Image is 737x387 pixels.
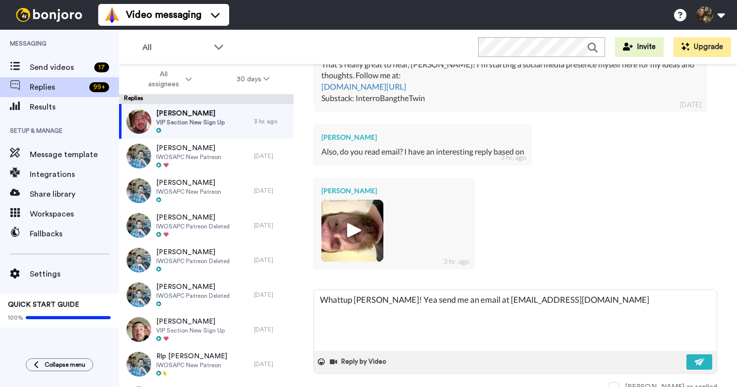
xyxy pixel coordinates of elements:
a: [PERSON_NAME]IWOSAPC New Patreon[DATE] [119,139,294,173]
div: 3 hr. ago [443,257,469,267]
div: That's really great to hear, [PERSON_NAME]! I'm starting a social media presence myself here for ... [321,59,699,82]
span: IWOSAPC New Patreon [156,153,221,161]
a: [PERSON_NAME]IWOSAPC New Patreon[DATE] [119,173,294,208]
span: Integrations [30,168,119,180]
div: [DATE] [254,256,289,264]
span: VIP Section New Sign Up [156,118,225,126]
span: All [142,42,209,54]
span: IWOSAPC Patreon Deleted [156,222,230,230]
img: faa375f6-570c-45b2-8e4d-5b67b08b7c1c-thumb.jpg [126,144,151,168]
div: [PERSON_NAME] [321,132,524,142]
img: 47d0ab67-c673-4244-80c0-ae27a30244fa-thumb.jpg [126,317,151,342]
a: [PERSON_NAME]IWOSAPC Patreon Deleted[DATE] [119,243,294,277]
img: faa375f6-570c-45b2-8e4d-5b67b08b7c1c-thumb.jpg [126,178,151,203]
button: 30 days [214,70,292,88]
div: [DATE] [254,152,289,160]
span: [PERSON_NAME] [156,109,225,118]
span: IWOSAPC Patreon Deleted [156,292,230,300]
img: e028bbb9-78df-468c-b2e5-6af4af75f190-thumb.jpg [126,282,151,307]
button: All assignees [121,65,214,93]
div: [PERSON_NAME] [321,186,467,196]
div: [DATE] [679,100,701,110]
span: [PERSON_NAME] [156,282,230,292]
div: 3 hr. ago [500,153,526,163]
span: IWOSAPC New Patreon [156,188,221,196]
a: Rlp [PERSON_NAME]IWOSAPC New Patreon[DATE] [119,347,294,382]
a: [PERSON_NAME]VIP Section New Sign Up3 hr. ago [119,104,294,139]
button: Collapse menu [26,358,93,371]
img: e028bbb9-78df-468c-b2e5-6af4af75f190-thumb.jpg [126,248,151,273]
span: IWOSAPC Patreon Deleted [156,257,230,265]
div: Also, do you read email? I have an interesting reply based on [321,146,524,158]
img: ic_play_thick.png [339,217,366,244]
img: send-white.svg [694,358,705,366]
span: Send videos [30,61,90,73]
img: 13d02739-a76c-450c-87a5-1e69af4ebe9e-thumb.jpg [321,200,383,262]
img: bj-logo-header-white.svg [12,8,86,22]
button: Reply by Video [329,354,389,369]
span: Collapse menu [45,361,85,369]
span: Share library [30,188,119,200]
span: All assignees [143,69,184,89]
span: Settings [30,268,119,280]
div: Substack: InterroBangtheTwin [321,93,699,104]
span: [PERSON_NAME] [156,213,230,222]
img: faa375f6-570c-45b2-8e4d-5b67b08b7c1c-thumb.jpg [126,352,151,377]
span: IWOSAPC New Patreon [156,361,227,369]
img: e028bbb9-78df-468c-b2e5-6af4af75f190-thumb.jpg [126,213,151,238]
img: vm-color.svg [104,7,120,23]
div: [DATE] [254,291,289,299]
span: Replies [30,81,85,93]
span: [PERSON_NAME] [156,178,221,188]
span: Rlp [PERSON_NAME] [156,351,227,361]
a: [DOMAIN_NAME][URL] [321,82,406,91]
span: Results [30,101,119,113]
span: Message template [30,149,119,161]
div: [DATE] [254,221,289,229]
span: [PERSON_NAME] [156,317,225,327]
div: [DATE] [254,326,289,333]
span: [PERSON_NAME] [156,143,221,153]
span: Workspaces [30,208,119,220]
div: 99 + [89,82,109,92]
a: [PERSON_NAME]IWOSAPC Patreon Deleted[DATE] [119,277,294,312]
textarea: Whattup [PERSON_NAME]! Yea send me an email at IsaacWeishaupt@gmail.c [314,290,717,351]
span: Fallbacks [30,228,119,240]
div: 17 [94,62,109,72]
span: 100% [8,314,23,322]
span: VIP Section New Sign Up [156,327,225,334]
span: QUICK START GUIDE [8,301,79,308]
div: [DATE] [254,187,289,195]
img: 594cd9f6-73a4-4747-b4d4-f9a8a5a5f687-thumb.jpg [126,109,151,134]
div: 3 hr. ago [254,117,289,125]
div: [DATE] [254,360,289,368]
button: Upgrade [674,37,731,57]
span: [PERSON_NAME] [156,247,230,257]
div: Replies [119,94,294,104]
button: Invite [615,37,664,57]
span: Video messaging [126,8,201,22]
a: [PERSON_NAME]VIP Section New Sign Up[DATE] [119,312,294,347]
a: [PERSON_NAME]IWOSAPC Patreon Deleted[DATE] [119,208,294,243]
